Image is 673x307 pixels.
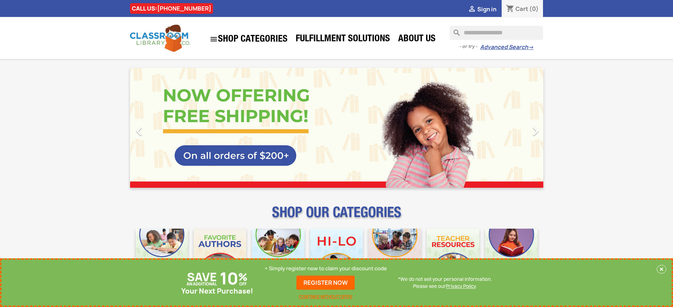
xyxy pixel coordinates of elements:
a: Previous [130,68,192,188]
img: Classroom Library Company [130,25,190,52]
i: search [450,26,458,34]
p: SHOP OUR CATEGORIES [130,210,543,223]
span: - or try - [459,43,480,50]
i: shopping_cart [506,5,514,13]
img: CLC_Bulk_Mobile.jpg [136,229,188,281]
a: SHOP CATEGORIES [206,31,291,47]
a: Next [481,68,543,188]
div: CALL US: [130,3,213,14]
i:  [468,5,476,14]
span: Sign in [477,5,496,13]
a:  Sign in [468,5,496,13]
i:  [527,122,544,140]
a: Advanced Search→ [480,44,533,51]
img: CLC_Teacher_Resources_Mobile.jpg [427,229,479,281]
img: CLC_Phonics_And_Decodables_Mobile.jpg [252,229,305,281]
img: CLC_Favorite_Authors_Mobile.jpg [194,229,246,281]
i:  [209,35,218,43]
a: [PHONE_NUMBER] [157,5,211,12]
ul: Carousel container [130,68,543,188]
span: → [528,44,533,51]
input: Search [450,26,543,40]
span: (0) [529,5,539,13]
a: About Us [395,32,439,47]
img: CLC_Fiction_Nonfiction_Mobile.jpg [368,229,421,281]
span: Cart [515,5,528,13]
img: CLC_Dyslexia_Mobile.jpg [485,229,538,281]
img: CLC_HiLo_Mobile.jpg [310,229,363,281]
i:  [130,122,148,140]
a: Fulfillment Solutions [292,32,394,47]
